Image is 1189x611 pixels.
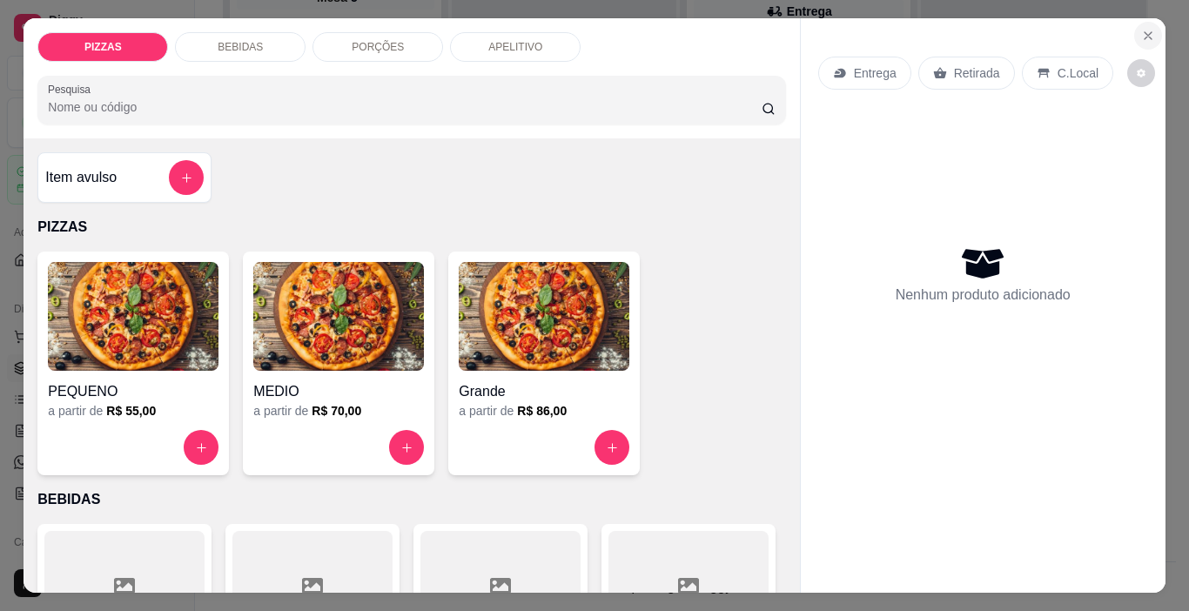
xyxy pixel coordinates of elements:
[48,381,218,402] h4: PEQUENO
[48,82,97,97] label: Pesquisa
[253,402,424,420] div: a partir de
[253,262,424,371] img: product-image
[253,381,424,402] h4: MEDIO
[37,489,785,510] p: BEBIDAS
[37,217,785,238] p: PIZZAS
[1134,22,1162,50] button: Close
[218,40,263,54] p: BEBIDAS
[84,40,122,54] p: PIZZAS
[896,285,1071,305] p: Nenhum produto adicionado
[45,167,117,188] h4: Item avulso
[106,402,156,420] h6: R$ 55,00
[169,160,204,195] button: add-separate-item
[48,402,218,420] div: a partir de
[459,381,629,402] h4: Grande
[389,430,424,465] button: increase-product-quantity
[517,402,567,420] h6: R$ 86,00
[459,262,629,371] img: product-image
[1058,64,1098,82] p: C.Local
[352,40,404,54] p: PORÇÕES
[854,64,897,82] p: Entrega
[48,262,218,371] img: product-image
[488,40,542,54] p: APELITIVO
[48,98,762,116] input: Pesquisa
[459,402,629,420] div: a partir de
[1127,59,1155,87] button: decrease-product-quantity
[954,64,1000,82] p: Retirada
[184,430,218,465] button: increase-product-quantity
[312,402,361,420] h6: R$ 70,00
[594,430,629,465] button: increase-product-quantity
